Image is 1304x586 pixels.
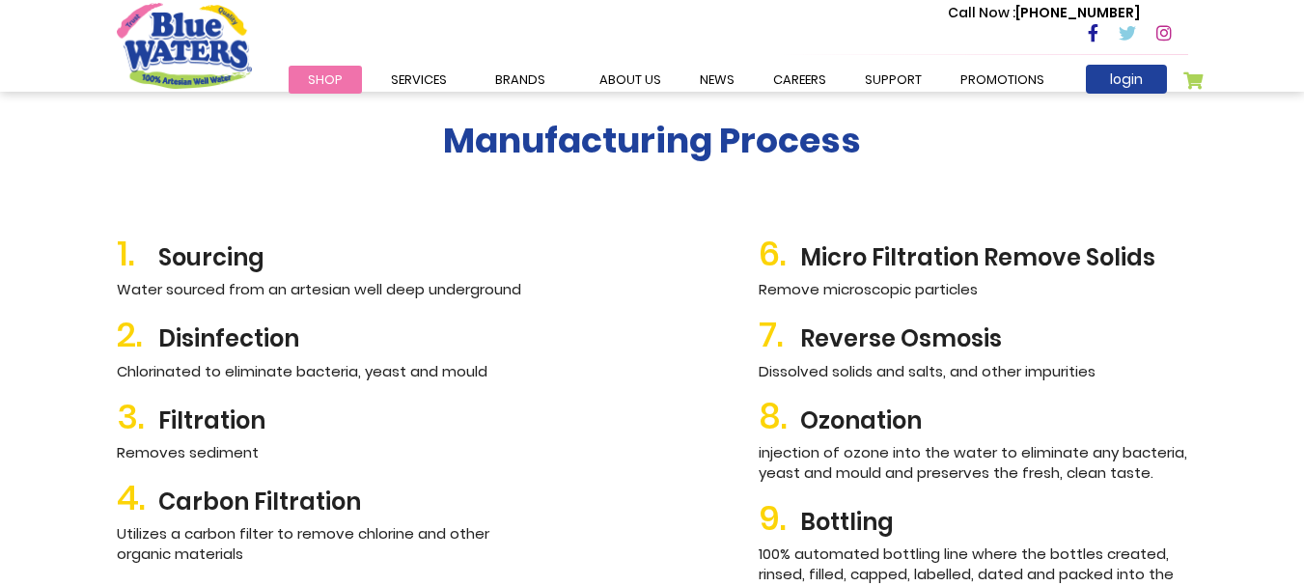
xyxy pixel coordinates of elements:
[759,497,800,539] span: 9.
[680,66,754,94] a: News
[759,442,1188,483] p: injection of ozone into the water to eliminate any bacteria, yeast and mould and preserves the fr...
[117,396,158,437] span: 3.
[117,314,546,355] h2: Disinfection
[941,66,1064,94] a: Promotions
[759,314,800,355] span: 7.
[117,233,158,274] span: 1.
[117,120,1188,161] h2: Manufacturing Process
[117,523,546,564] p: Utilizes a carbon filter to remove chlorine and other organic materials
[117,477,546,518] h2: Carbon Filtration
[759,396,800,437] span: 8.
[117,477,158,518] span: 4.
[759,314,1188,355] h2: Reverse Osmosis
[759,361,1188,381] p: Dissolved solids and salts, and other impurities
[948,3,1015,22] span: Call Now :
[1086,65,1167,94] a: login
[759,396,1188,437] h2: Ozonation
[754,66,846,94] a: careers
[759,233,1188,274] h2: Micro Filtration Remove Solids
[759,497,1188,539] h2: Bottling
[117,233,546,274] h2: Sourcing
[117,314,158,355] span: 2.
[117,361,546,381] p: Chlorinated to eliminate bacteria, yeast and mould
[759,279,1188,299] p: Remove microscopic particles
[948,3,1140,23] p: [PHONE_NUMBER]
[117,442,546,462] p: Removes sediment
[117,3,252,88] a: store logo
[759,233,800,274] span: 6.
[308,70,343,89] span: Shop
[846,66,941,94] a: support
[580,66,680,94] a: about us
[117,396,546,437] h2: Filtration
[391,70,447,89] span: Services
[117,279,546,299] p: Water sourced from an artesian well deep underground
[495,70,545,89] span: Brands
